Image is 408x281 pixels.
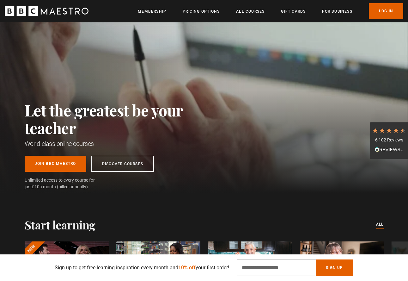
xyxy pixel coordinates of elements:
h2: Let the greatest be your teacher [25,101,211,137]
div: 6,102 ReviewsRead All Reviews [370,122,408,159]
span: 10% off [178,265,196,271]
h2: Start learning [25,218,95,231]
img: REVIEWS.io [375,147,403,152]
div: Read All Reviews [372,147,406,154]
div: 6,102 Reviews [372,137,406,143]
nav: Primary [138,3,403,19]
a: All [376,221,384,228]
a: Discover Courses [91,156,154,172]
a: Pricing Options [183,8,220,15]
a: For business [322,8,352,15]
p: Sign up to get free learning inspiration every month and your first order! [55,264,229,272]
a: Log In [369,3,403,19]
a: All Courses [236,8,265,15]
div: 4.7 Stars [372,127,406,134]
a: Gift Cards [281,8,306,15]
a: Membership [138,8,166,15]
h1: World-class online courses [25,139,211,148]
span: Unlimited access to every course for just a month (billed annually) [25,177,110,190]
span: £10 [32,184,40,189]
svg: BBC Maestro [5,6,88,16]
button: Sign Up [316,259,353,276]
a: Join BBC Maestro [25,156,86,172]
